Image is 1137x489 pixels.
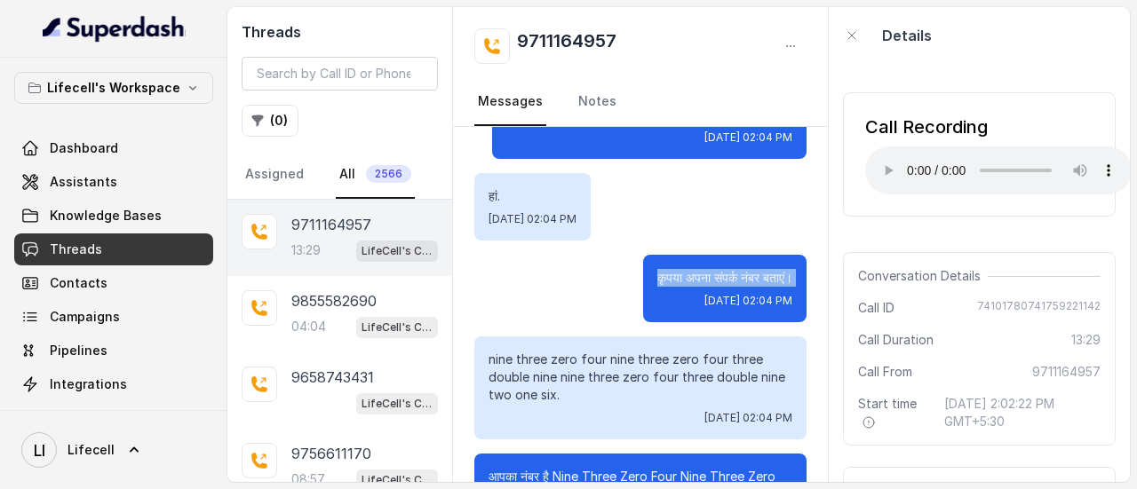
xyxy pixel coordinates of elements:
a: Knowledge Bases [14,200,213,232]
span: [DATE] 02:04 PM [704,294,792,308]
div: Call Recording [865,114,1132,139]
span: API Settings [50,409,127,427]
h2: Threads [242,21,438,43]
p: LifeCell's Call Assistant [362,395,433,413]
a: Campaigns [14,301,213,333]
span: [DATE] 2:02:22 PM GMT+5:30 [944,395,1101,430]
span: Call ID [858,299,894,317]
span: Assistants [50,173,117,191]
p: 04:04 [291,318,326,335]
span: Threads [50,241,102,258]
p: 9756611170 [291,443,371,464]
span: Knowledge Bases [50,207,162,225]
a: Dashboard [14,132,213,164]
span: [DATE] 02:04 PM [704,130,792,145]
a: API Settings [14,402,213,434]
span: Call From [858,363,912,381]
p: LifeCell's Call Assistant [362,471,433,489]
span: Lifecell [68,441,115,459]
span: 2566 [366,165,411,183]
a: Notes [575,78,620,126]
span: Contacts [50,274,107,292]
p: LifeCell's Call Assistant [362,319,433,336]
a: Assistants [14,166,213,198]
button: (0) [242,105,298,137]
nav: Tabs [242,151,438,199]
button: Lifecell's Workspace [14,72,213,104]
span: [DATE] 02:04 PM [704,411,792,425]
a: Assigned [242,151,307,199]
p: 9658743431 [291,367,374,388]
p: 08:57 [291,470,325,488]
audio: Your browser does not support the audio element. [865,146,1132,194]
span: Conversation Details [858,267,988,285]
input: Search by Call ID or Phone Number [242,57,438,91]
span: Start time [858,395,930,430]
text: LI [34,441,45,460]
p: Lifecell's Workspace [47,77,180,99]
a: Pipelines [14,335,213,367]
span: [DATE] 02:04 PM [489,212,576,226]
nav: Tabs [474,78,807,126]
a: Messages [474,78,546,126]
p: 13:29 [291,241,321,259]
span: Integrations [50,375,127,393]
span: Call Duration [858,331,934,349]
span: 13:29 [1071,331,1101,349]
span: Campaigns [50,308,120,326]
img: light.svg [43,14,186,43]
a: Contacts [14,267,213,299]
p: हां. [489,187,576,205]
a: Threads [14,233,213,265]
p: 9711164957 [291,214,371,235]
span: 74101780741759221142 [977,299,1101,317]
a: Integrations [14,368,213,400]
span: Pipelines [50,342,107,359]
p: कृपया अपना संपर्क नंबर बताएं। [657,269,792,287]
span: Dashboard [50,139,118,157]
p: LifeCell's Call Assistant [362,242,433,260]
a: Lifecell [14,425,213,475]
span: 9711164957 [1032,363,1101,381]
h2: 9711164957 [517,28,616,64]
a: All2566 [336,151,415,199]
p: Details [882,25,932,46]
p: 9855582690 [291,290,377,312]
p: nine three zero four nine three zero four three double nine nine three zero four three double nin... [489,351,792,404]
